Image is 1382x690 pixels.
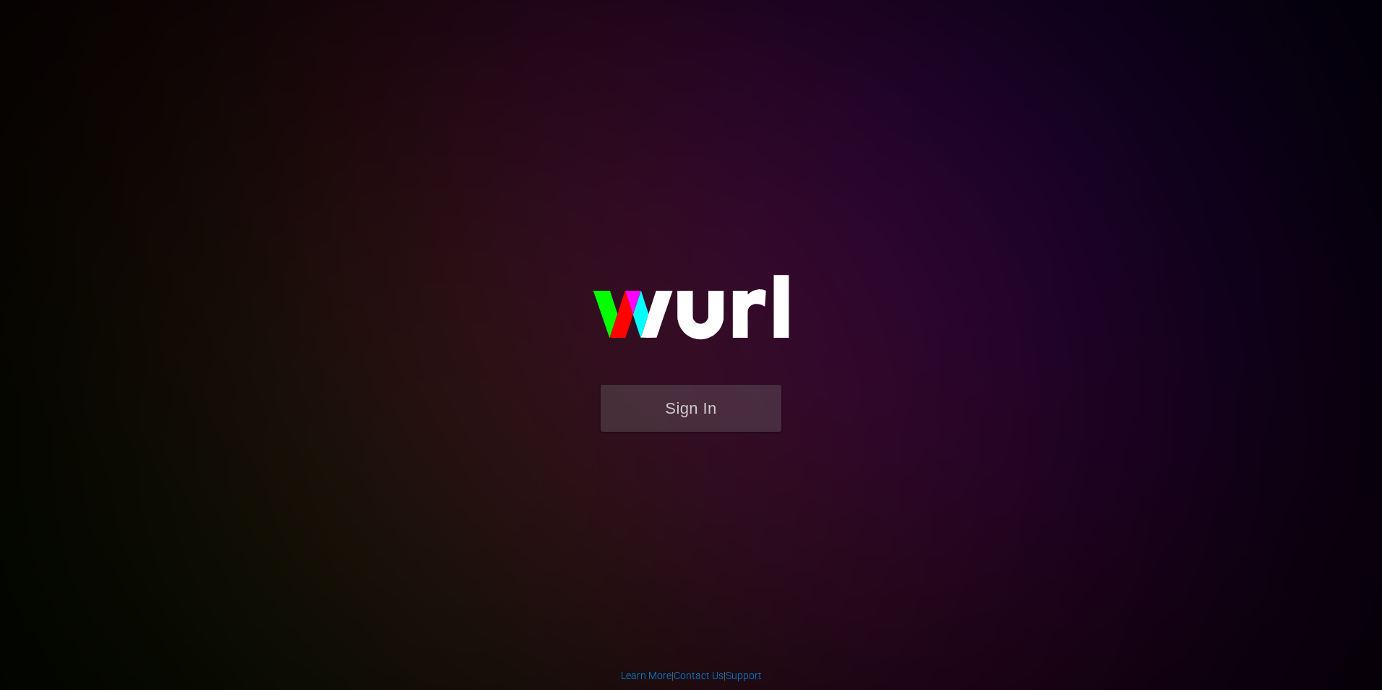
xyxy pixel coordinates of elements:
img: wurl-logo-on-black-223613ac3d8ba8fe6dc639794a292ebdb59501304c7dfd60c99c58986ef67473.svg [546,244,836,384]
a: Support [726,670,762,681]
a: Learn More [621,670,671,681]
a: Contact Us [674,670,724,681]
div: | | [621,668,762,683]
button: Sign In [601,385,781,432]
